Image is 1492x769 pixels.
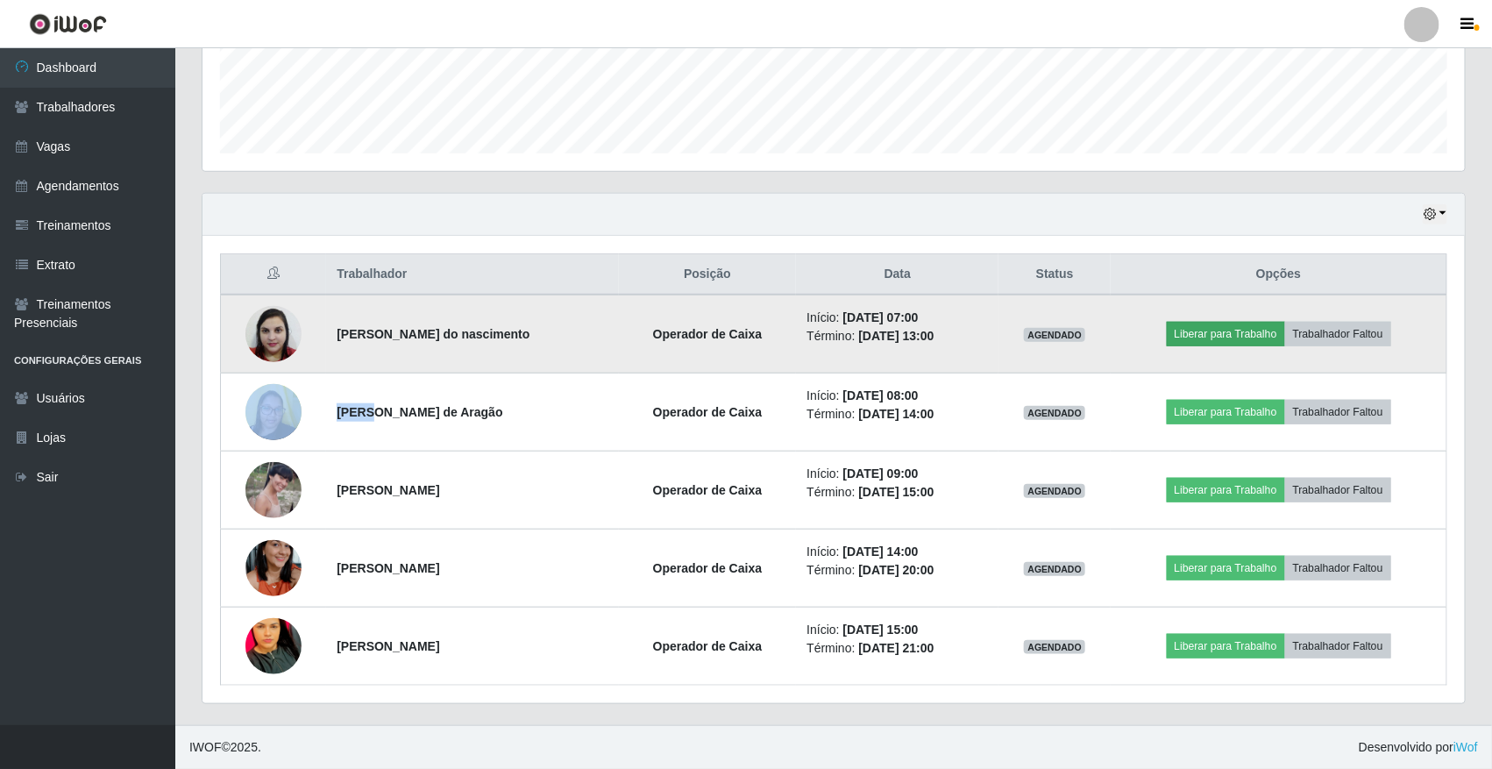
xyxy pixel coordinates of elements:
img: 1751683294732.jpeg [245,586,302,708]
strong: [PERSON_NAME] [337,483,439,497]
li: Início: [806,543,988,561]
time: [DATE] 07:00 [843,310,919,324]
th: Opções [1111,254,1446,295]
span: © 2025 . [189,738,261,757]
button: Trabalhador Faltou [1285,478,1391,502]
button: Liberar para Trabalho [1167,400,1285,424]
button: Liberar para Trabalho [1167,556,1285,580]
button: Trabalhador Faltou [1285,556,1391,580]
span: IWOF [189,740,222,754]
img: CoreUI Logo [29,13,107,35]
li: Término: [806,405,988,424]
span: AGENDADO [1024,484,1085,498]
time: [DATE] 13:00 [858,329,934,343]
li: Início: [806,465,988,483]
strong: Operador de Caixa [653,405,763,419]
time: [DATE] 14:00 [858,407,934,421]
li: Início: [806,621,988,639]
th: Data [796,254,998,295]
strong: [PERSON_NAME] de Aragão [337,405,502,419]
time: [DATE] 09:00 [843,466,919,481]
button: Liberar para Trabalho [1167,634,1285,659]
img: 1682003136750.jpeg [245,296,302,371]
button: Liberar para Trabalho [1167,322,1285,346]
li: Término: [806,639,988,658]
a: iWof [1453,740,1478,754]
button: Liberar para Trabalho [1167,478,1285,502]
time: [DATE] 15:00 [843,623,919,637]
th: Trabalhador [326,254,618,295]
button: Trabalhador Faltou [1285,322,1391,346]
span: AGENDADO [1024,406,1085,420]
li: Término: [806,561,988,580]
strong: [PERSON_NAME] do nascimento [337,327,529,341]
time: [DATE] 21:00 [858,641,934,655]
th: Status [998,254,1111,295]
time: [DATE] 15:00 [858,485,934,499]
strong: Operador de Caixa [653,483,763,497]
time: [DATE] 20:00 [858,563,934,577]
strong: [PERSON_NAME] [337,561,439,575]
img: 1617198337870.jpeg [245,462,302,518]
span: AGENDADO [1024,562,1085,576]
li: Início: [806,309,988,327]
img: 1632390182177.jpeg [245,374,302,449]
strong: [PERSON_NAME] [337,639,439,653]
time: [DATE] 08:00 [843,388,919,402]
time: [DATE] 14:00 [843,545,919,559]
span: AGENDADO [1024,640,1085,654]
img: 1704159862807.jpeg [245,518,302,618]
strong: Operador de Caixa [653,639,763,653]
th: Posição [619,254,797,295]
li: Término: [806,327,988,345]
li: Início: [806,387,988,405]
strong: Operador de Caixa [653,327,763,341]
span: Desenvolvido por [1359,738,1478,757]
span: AGENDADO [1024,328,1085,342]
button: Trabalhador Faltou [1285,634,1391,659]
li: Término: [806,483,988,502]
button: Trabalhador Faltou [1285,400,1391,424]
strong: Operador de Caixa [653,561,763,575]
